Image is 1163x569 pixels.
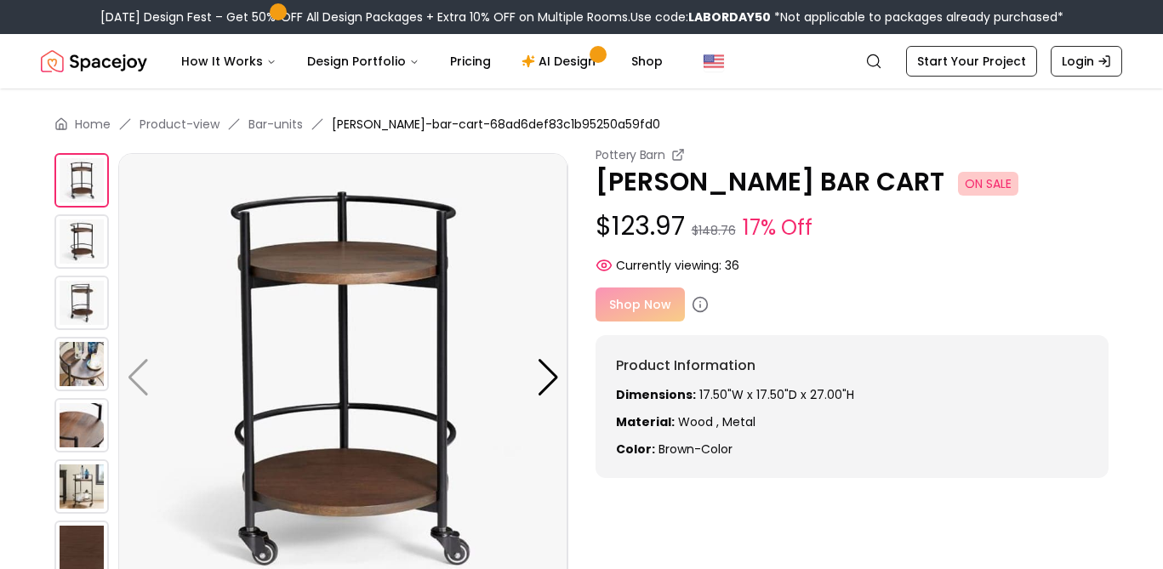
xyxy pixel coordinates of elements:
[294,44,433,78] button: Design Portfolio
[436,44,505,78] a: Pricing
[596,211,1109,243] p: $123.97
[616,356,1089,376] h6: Product Information
[168,44,676,78] nav: Main
[596,167,1109,197] p: [PERSON_NAME] BAR CART
[54,153,109,208] img: https://storage.googleapis.com/spacejoy-main/assets/60b0d944a4c72c00239b2c4b/product_0_pkj24l4g135
[54,459,109,514] img: https://storage.googleapis.com/spacejoy-main/assets/60b0d944a4c72c00239b2c4b/product_5_abhc5opmeao
[75,116,111,133] a: Home
[658,441,733,458] span: brown-color
[54,214,109,269] img: https://storage.googleapis.com/spacejoy-main/assets/60b0d944a4c72c00239b2c4b/product_1_5mfed6pm33j
[630,9,771,26] span: Use code:
[958,172,1018,196] span: ON SALE
[54,116,1109,133] nav: breadcrumb
[906,46,1037,77] a: Start Your Project
[248,116,303,133] a: Bar-units
[618,44,676,78] a: Shop
[41,44,147,78] img: Spacejoy Logo
[140,116,219,133] a: Product-view
[688,9,771,26] b: LABORDAY50
[616,257,721,274] span: Currently viewing:
[678,413,755,430] span: Wood , Metal
[332,116,660,133] span: [PERSON_NAME]-bar-cart-68ad6def83c1b95250a59fd0
[1051,46,1122,77] a: Login
[704,51,724,71] img: United States
[596,146,665,163] small: Pottery Barn
[54,337,109,391] img: https://storage.googleapis.com/spacejoy-main/assets/60b0d944a4c72c00239b2c4b/product_3_4pgofe99j132
[771,9,1063,26] span: *Not applicable to packages already purchased*
[616,441,655,458] strong: Color:
[41,34,1122,88] nav: Global
[725,257,739,274] span: 36
[508,44,614,78] a: AI Design
[616,386,696,403] strong: Dimensions:
[743,213,812,243] small: 17% Off
[54,276,109,330] img: https://storage.googleapis.com/spacejoy-main/assets/60b0d944a4c72c00239b2c4b/product_2_h322eo4ogpbe
[168,44,290,78] button: How It Works
[41,44,147,78] a: Spacejoy
[616,386,1089,403] p: 17.50"W x 17.50"D x 27.00"H
[692,222,736,239] small: $148.76
[616,413,675,430] strong: Material:
[54,398,109,452] img: https://storage.googleapis.com/spacejoy-main/assets/60b0d944a4c72c00239b2c4b/product_4_cnjc5e9n7f15
[100,9,1063,26] div: [DATE] Design Fest – Get 50% OFF All Design Packages + Extra 10% OFF on Multiple Rooms.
